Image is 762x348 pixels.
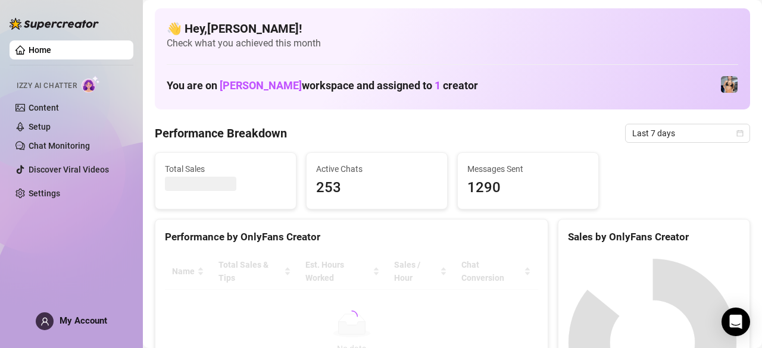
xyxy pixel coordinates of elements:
[721,76,738,93] img: Veronica
[167,37,738,50] span: Check what you achieved this month
[155,125,287,142] h4: Performance Breakdown
[82,76,100,93] img: AI Chatter
[165,229,538,245] div: Performance by OnlyFans Creator
[736,130,744,137] span: calendar
[60,315,107,326] span: My Account
[17,80,77,92] span: Izzy AI Chatter
[722,308,750,336] div: Open Intercom Messenger
[467,162,589,175] span: Messages Sent
[165,162,286,175] span: Total Sales
[345,310,358,323] span: loading
[10,18,99,30] img: logo-BBDzfeDw.svg
[435,79,441,92] span: 1
[29,45,51,55] a: Home
[316,162,438,175] span: Active Chats
[316,177,438,199] span: 253
[167,20,738,37] h4: 👋 Hey, [PERSON_NAME] !
[167,79,478,92] h1: You are on workspace and assigned to creator
[40,317,49,326] span: user
[568,229,740,245] div: Sales by OnlyFans Creator
[632,124,743,142] span: Last 7 days
[220,79,302,92] span: [PERSON_NAME]
[467,177,589,199] span: 1290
